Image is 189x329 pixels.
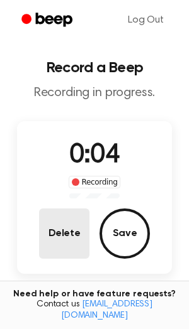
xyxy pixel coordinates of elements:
[69,143,120,169] span: 0:04
[13,8,84,33] a: Beep
[69,176,121,188] div: Recording
[10,85,179,101] p: Recording in progress.
[8,299,181,321] span: Contact us
[115,5,176,35] a: Log Out
[39,208,89,259] button: Delete Audio Record
[100,208,150,259] button: Save Audio Record
[61,300,152,320] a: [EMAIL_ADDRESS][DOMAIN_NAME]
[10,60,179,75] h1: Record a Beep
